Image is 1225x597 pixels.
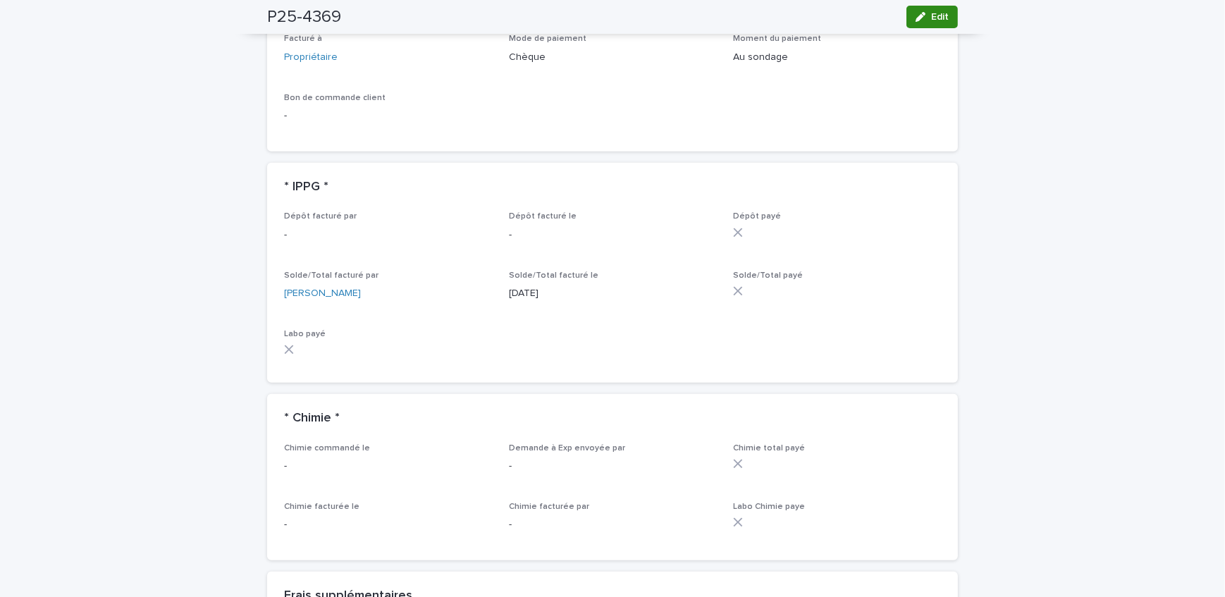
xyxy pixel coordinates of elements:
span: Edit [931,12,949,22]
span: Chimie commandé le [284,444,370,453]
p: [DATE] [509,286,717,301]
p: - [509,459,717,474]
span: Dépôt facturé le [509,212,577,221]
button: Edit [906,6,958,28]
p: - [284,459,492,474]
span: Mode de paiement [509,35,586,43]
span: Bon de commande client [284,94,386,102]
a: Propriétaire [284,50,338,65]
p: - [509,228,717,242]
span: Labo Chimie paye [733,503,805,511]
span: Moment du paiement [733,35,821,43]
p: - [509,517,717,532]
span: Solde/Total facturé le [509,271,598,280]
h2: * Chimie * [284,411,340,426]
span: Solde/Total payé [733,271,803,280]
a: [PERSON_NAME] [284,286,361,301]
span: Demande à Exp envoyée par [509,444,625,453]
span: Chimie total payé [733,444,805,453]
span: Solde/Total facturé par [284,271,378,280]
p: - [284,228,492,242]
span: Labo payé [284,330,326,338]
p: Au sondage [733,50,941,65]
span: Dépôt facturé par [284,212,357,221]
span: Chimie facturée par [509,503,589,511]
p: Chèque [509,50,717,65]
p: - [284,109,492,123]
span: Chimie facturée le [284,503,359,511]
p: - [284,517,492,532]
span: Dépôt payé [733,212,781,221]
h2: P25-4369 [267,7,341,27]
span: Facturé à [284,35,322,43]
